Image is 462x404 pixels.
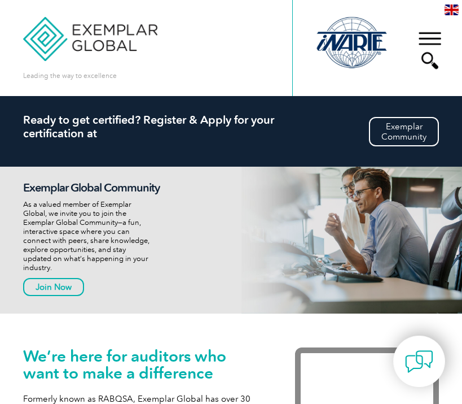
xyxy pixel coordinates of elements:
h2: Exemplar Global Community [23,181,172,194]
p: As a valued member of Exemplar Global, we invite you to join the Exemplar Global Community—a fun,... [23,200,172,272]
img: contact-chat.png [405,347,433,376]
a: ExemplarCommunity [369,117,439,146]
h2: Ready to get certified? Register & Apply for your certification at [23,113,439,140]
a: Join Now [23,278,84,296]
img: en [445,5,459,15]
p: Leading the way to excellence [23,69,117,82]
h1: We’re here for auditors who want to make a difference [23,347,261,381]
